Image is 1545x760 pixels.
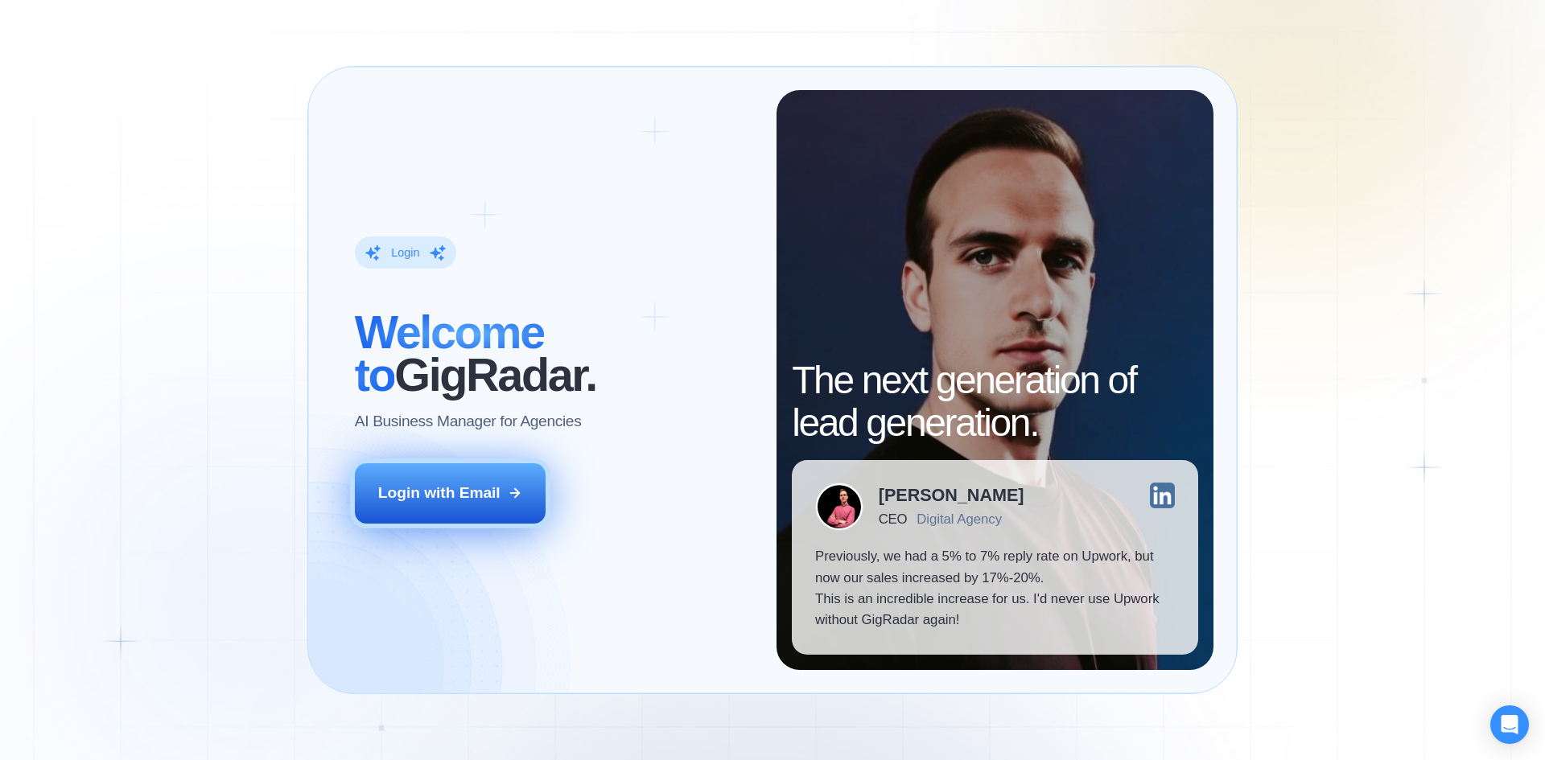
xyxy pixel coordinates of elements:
div: Digital Agency [917,511,1002,527]
div: CEO [879,511,907,527]
h2: The next generation of lead generation. [792,359,1198,445]
p: Previously, we had a 5% to 7% reply rate on Upwork, but now our sales increased by 17%-20%. This ... [815,546,1175,631]
div: Open Intercom Messenger [1490,705,1529,744]
h2: ‍ GigRadar. [355,311,753,396]
div: Login [391,245,419,261]
button: Login with Email [355,463,546,523]
div: Login with Email [378,483,501,503]
div: [PERSON_NAME] [879,487,1024,504]
span: Welcome to [355,306,544,401]
p: AI Business Manager for Agencies [355,411,582,432]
